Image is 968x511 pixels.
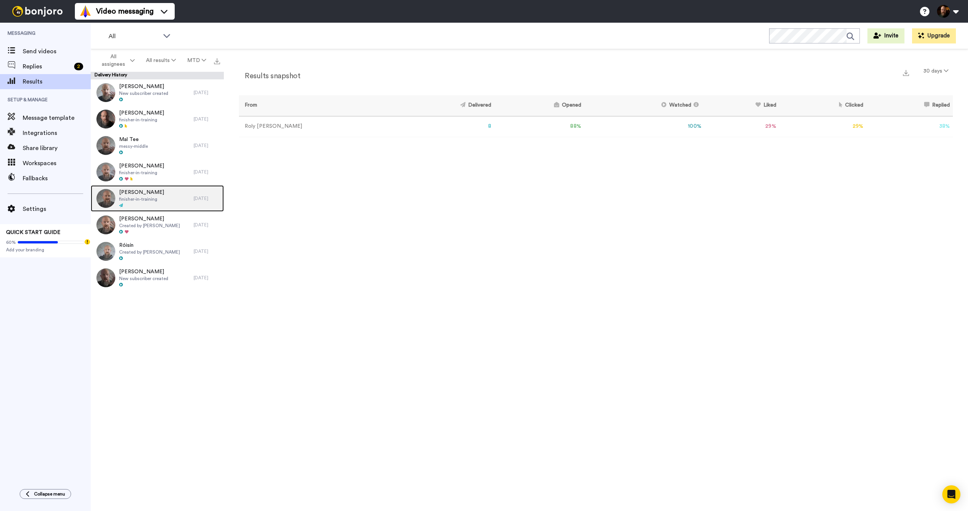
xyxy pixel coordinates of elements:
[119,223,180,229] span: Created by [PERSON_NAME]
[119,268,168,276] span: [PERSON_NAME]
[96,110,115,129] img: 078d493c-f93b-459f-a20e-4ce0cd162a1a-thumb.jpg
[6,247,85,253] span: Add your branding
[584,116,704,137] td: 100 %
[119,215,180,223] span: [PERSON_NAME]
[119,242,180,249] span: Róisín
[96,6,154,17] span: Video messaging
[704,95,779,116] th: Liked
[866,95,953,116] th: Replied
[119,136,148,143] span: Mal Tee
[23,204,91,214] span: Settings
[23,159,91,168] span: Workspaces
[23,174,91,183] span: Fallbacks
[119,196,164,202] span: finisher-in-training
[74,63,83,70] div: 2
[96,242,115,261] img: 4fdba7da-6853-45f6-bad0-99c04b3c0d12-thumb.jpg
[119,90,168,96] span: New subscriber created
[20,489,71,499] button: Collapse menu
[395,116,494,137] td: 8
[96,215,115,234] img: ac50d409-1375-475a-b4af-32230ae4f159-thumb.jpg
[239,72,300,80] h2: Results snapshot
[194,90,220,96] div: [DATE]
[181,54,212,67] button: MTD
[584,95,704,116] th: Watched
[779,95,867,116] th: Clicked
[96,136,115,155] img: 45d06eb1-4205-44ad-a170-9134272a5604-thumb.jpg
[194,142,220,149] div: [DATE]
[212,55,222,66] button: Export all results that match these filters now.
[194,275,220,281] div: [DATE]
[23,77,91,86] span: Results
[119,143,148,149] span: messy-middle
[194,195,220,201] div: [DATE]
[912,28,956,43] button: Upgrade
[194,222,220,228] div: [DATE]
[23,62,71,71] span: Replies
[79,5,92,17] img: vm-color.svg
[119,170,164,176] span: finisher-in-training
[84,238,91,245] div: Tooltip anchor
[9,6,66,17] img: bj-logo-header-white.svg
[194,116,220,122] div: [DATE]
[866,116,953,137] td: 38 %
[91,238,224,265] a: RóisínCreated by [PERSON_NAME][DATE]
[867,28,904,43] button: Invite
[91,212,224,238] a: [PERSON_NAME]Created by [PERSON_NAME][DATE]
[919,64,953,78] button: 30 days
[779,116,867,137] td: 29 %
[194,248,220,254] div: [DATE]
[91,106,224,132] a: [PERSON_NAME]finisher-in-training[DATE]
[34,491,65,497] span: Collapse menu
[214,58,220,64] img: export.svg
[109,32,159,41] span: All
[901,67,911,78] button: Export a summary of each team member’s results that match this filter now.
[119,109,164,117] span: [PERSON_NAME]
[92,50,140,71] button: All assignees
[96,268,115,287] img: 41df7b83-620f-4bb1-84e5-912547ab24fd-thumb.jpg
[395,95,494,116] th: Delivered
[96,163,115,181] img: 7b2739e3-9654-4c89-8886-7e9c68ae1e67-thumb.jpg
[91,159,224,185] a: [PERSON_NAME]finisher-in-training[DATE]
[96,189,115,208] img: 8078b807-87a6-400a-854d-fc47bd861dfc-thumb.jpg
[119,117,164,123] span: finisher-in-training
[23,129,91,138] span: Integrations
[239,116,395,137] td: Roly [PERSON_NAME]
[942,485,960,503] div: Open Intercom Messenger
[23,144,91,153] span: Share library
[23,113,91,122] span: Message template
[91,132,224,159] a: Mal Teemessy-middle[DATE]
[119,189,164,196] span: [PERSON_NAME]
[91,185,224,212] a: [PERSON_NAME]finisher-in-training[DATE]
[119,276,168,282] span: New subscriber created
[119,249,180,255] span: Created by [PERSON_NAME]
[23,47,91,56] span: Send videos
[98,53,129,68] span: All assignees
[6,239,16,245] span: 60%
[494,116,584,137] td: 88 %
[194,169,220,175] div: [DATE]
[6,230,60,235] span: QUICK START GUIDE
[91,72,224,79] div: Delivery History
[140,54,181,67] button: All results
[704,116,779,137] td: 29 %
[119,83,168,90] span: [PERSON_NAME]
[91,265,224,291] a: [PERSON_NAME]New subscriber created[DATE]
[91,79,224,106] a: [PERSON_NAME]New subscriber created[DATE]
[239,95,395,116] th: From
[96,83,115,102] img: b08d9885-6922-4c62-885e-383dd6a2f5e0-thumb.jpg
[494,95,584,116] th: Opened
[119,162,164,170] span: [PERSON_NAME]
[903,70,909,76] img: export.svg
